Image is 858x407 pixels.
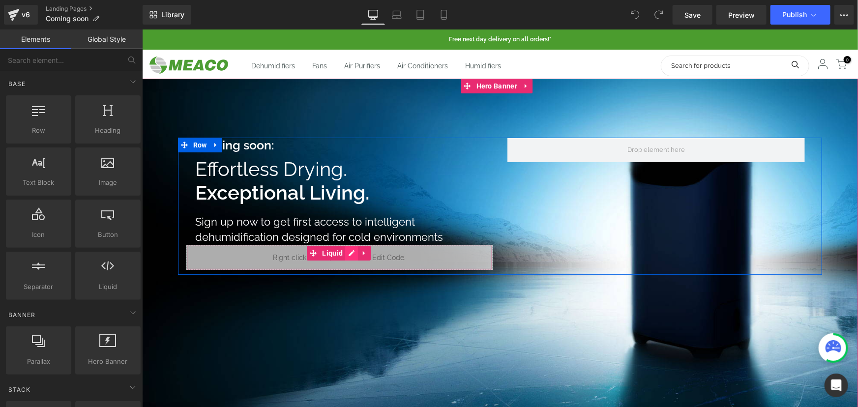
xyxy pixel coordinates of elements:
a: Tablet [409,5,432,25]
a: Preview [716,5,767,25]
span: Liquid [178,216,203,231]
span: Row [9,125,68,136]
button: Publish [770,5,830,25]
span: Hero Banner [78,356,138,367]
span: Button [78,230,138,240]
a: Expand / Collapse [67,108,80,123]
span: Stack [7,385,31,394]
strong: Exceptional Living. [53,151,228,174]
span: Effortless Drying. [53,128,205,151]
span: Hero Banner [332,49,378,64]
a: Expand / Collapse [378,49,390,64]
span: Library [161,10,184,19]
div: v6 [20,8,32,21]
span: Preview [728,10,755,20]
span: Banner [7,310,36,320]
span: Row [49,108,67,123]
div: Open Intercom Messenger [825,374,848,397]
a: Desktop [361,5,385,25]
button: More [834,5,854,25]
button: Undo [625,5,645,25]
a: New Library [143,5,191,25]
span: Image [78,177,138,188]
button: Redo [649,5,669,25]
span: Parallax [9,356,68,367]
a: Mobile [432,5,456,25]
a: Laptop [385,5,409,25]
strong: Coming soon: [53,108,132,123]
span: Text Block [9,177,68,188]
span: Coming soon [46,15,89,23]
a: v6 [4,5,38,25]
span: Base [7,79,27,88]
span: Icon [9,230,68,240]
a: Global Style [71,29,143,49]
a: Landing Pages [46,5,143,13]
span: Liquid [78,282,138,292]
span: Publish [782,11,807,19]
span: Heading [78,125,138,136]
span: Separator [9,282,68,292]
span: Save [684,10,701,20]
h1: Sign up now to get first access to intelligent dehumidification designed for cold environments [53,185,326,216]
a: Expand / Collapse [216,216,229,231]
